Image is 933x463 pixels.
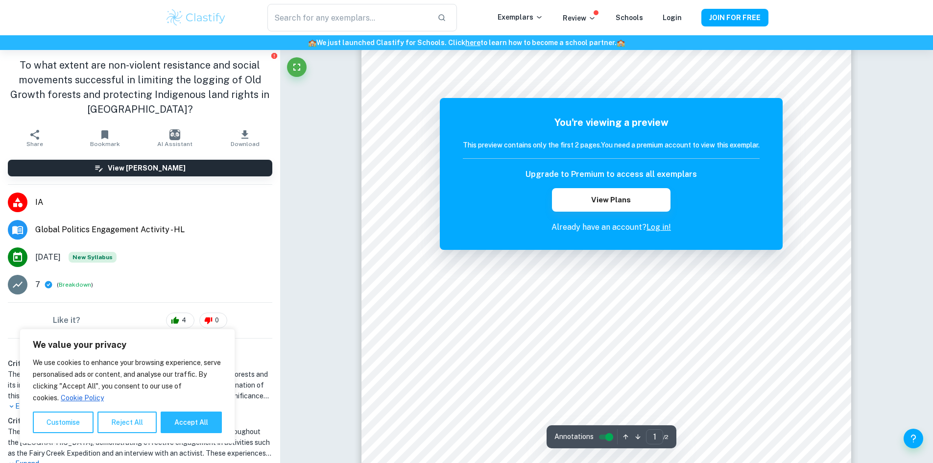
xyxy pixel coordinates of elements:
span: 🏫 [617,39,625,47]
button: Accept All [161,412,222,433]
button: AI Assistant [140,124,210,152]
p: We use cookies to enhance your browsing experience, serve personalised ads or content, and analys... [33,357,222,404]
div: We value your privacy [20,329,235,443]
button: View [PERSON_NAME] [8,160,272,176]
input: Search for any exemplars... [267,4,429,31]
span: Annotations [554,432,594,442]
button: Reject All [97,412,157,433]
h6: This preview contains only the first 2 pages. You need a premium account to view this exemplar. [463,140,760,150]
button: Customise [33,412,94,433]
span: [DATE] [35,251,61,263]
p: Review [563,13,596,24]
div: 0 [199,313,227,328]
a: Schools [616,14,643,22]
h1: The student includes evidence of a well-planned research approach throughout the [GEOGRAPHIC_DATA... [8,426,272,459]
h6: Criterion B [ 3 / 3 ]: [8,415,272,426]
h6: Criterion A [ 4 / 4 ]: [8,358,272,369]
h5: You're viewing a preview [463,115,760,130]
span: Global Politics Engagement Activity - HL [35,224,272,236]
h6: Like it? [53,315,80,326]
img: AI Assistant [169,129,180,140]
button: Help and Feedback [904,429,923,448]
a: Log in! [646,222,671,232]
div: Starting from the May 2026 session, the Global Politics Engagement Activity requirements have cha... [69,252,117,263]
span: ( ) [57,280,93,290]
p: Expand [8,401,272,412]
span: 🏫 [308,39,316,47]
a: here [465,39,480,47]
h6: Examiner's summary [4,342,276,354]
button: Report issue [271,52,278,59]
span: Download [231,141,260,147]
a: Cookie Policy [60,393,104,402]
span: New Syllabus [69,252,117,263]
span: 4 [176,316,191,325]
span: / 2 [663,433,669,441]
button: Download [210,124,280,152]
button: Fullscreen [287,57,307,77]
h1: To what extent are non-violent resistance and social movements successful in limiting the logging... [8,58,272,117]
a: Login [663,14,682,22]
h6: Upgrade to Premium to access all exemplars [526,169,697,180]
span: Bookmark [90,141,120,147]
span: AI Assistant [157,141,192,147]
p: Already have an account? [463,221,760,233]
h1: The student clearly identifies the political issue of logging old-growth forests and its impact o... [8,369,272,401]
img: Clastify logo [165,8,227,27]
button: JOIN FOR FREE [701,9,768,26]
p: We value your privacy [33,339,222,351]
button: Breakdown [59,280,91,289]
h6: View [PERSON_NAME] [108,163,186,173]
span: Share [26,141,43,147]
button: View Plans [552,188,670,212]
p: 7 [35,279,40,291]
p: Exemplars [498,12,543,23]
h6: We just launched Clastify for Schools. Click to learn how to become a school partner. [2,37,931,48]
div: 4 [166,313,194,328]
span: IA [35,196,272,208]
button: Bookmark [70,124,140,152]
span: 0 [210,316,224,325]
